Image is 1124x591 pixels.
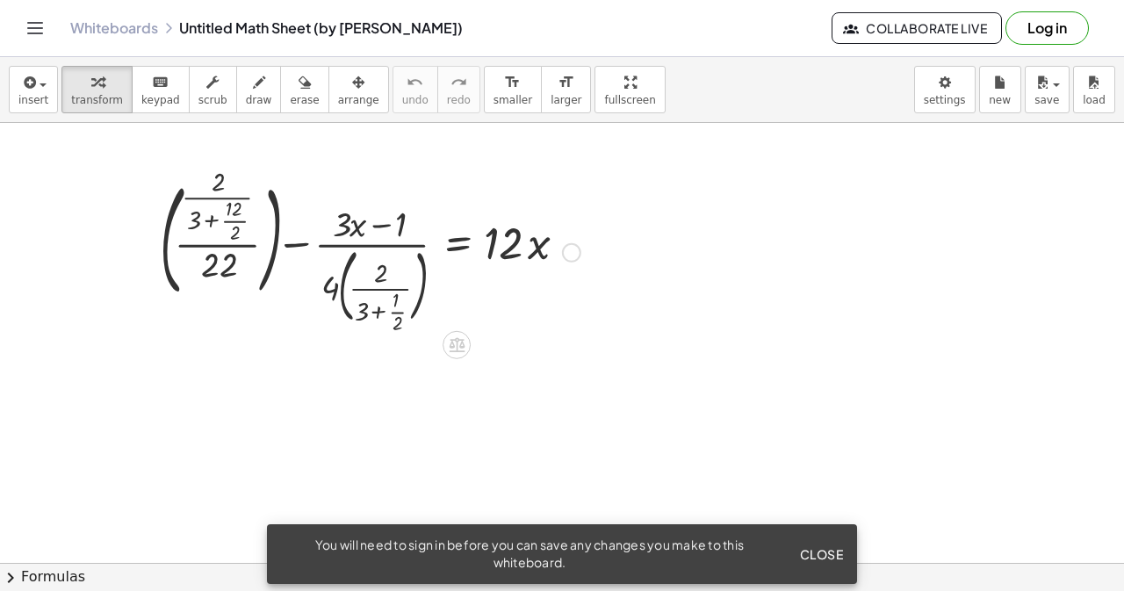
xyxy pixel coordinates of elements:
[132,66,190,113] button: keyboardkeypad
[1034,94,1059,106] span: save
[832,12,1002,44] button: Collaborate Live
[18,94,48,106] span: insert
[141,94,180,106] span: keypad
[1025,66,1070,113] button: save
[236,66,282,113] button: draw
[437,66,480,113] button: redoredo
[198,94,227,106] span: scrub
[792,538,850,570] button: Close
[1005,11,1089,45] button: Log in
[402,94,429,106] span: undo
[494,94,532,106] span: smaller
[443,331,471,359] div: Apply the same math to both sides of the equation
[450,72,467,93] i: redo
[541,66,591,113] button: format_sizelarger
[189,66,237,113] button: scrub
[924,94,966,106] span: settings
[281,537,778,572] div: You will need to sign in before you can save any changes you make to this whiteboard.
[484,66,542,113] button: format_sizesmaller
[989,94,1011,106] span: new
[61,66,133,113] button: transform
[407,72,423,93] i: undo
[847,20,987,36] span: Collaborate Live
[246,94,272,106] span: draw
[152,72,169,93] i: keyboard
[9,66,58,113] button: insert
[594,66,665,113] button: fullscreen
[447,94,471,106] span: redo
[393,66,438,113] button: undoundo
[71,94,123,106] span: transform
[504,72,521,93] i: format_size
[979,66,1021,113] button: new
[328,66,389,113] button: arrange
[1083,94,1106,106] span: load
[914,66,976,113] button: settings
[551,94,581,106] span: larger
[558,72,574,93] i: format_size
[1073,66,1115,113] button: load
[338,94,379,106] span: arrange
[70,19,158,37] a: Whiteboards
[799,546,843,562] span: Close
[290,94,319,106] span: erase
[280,66,328,113] button: erase
[604,94,655,106] span: fullscreen
[21,14,49,42] button: Toggle navigation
